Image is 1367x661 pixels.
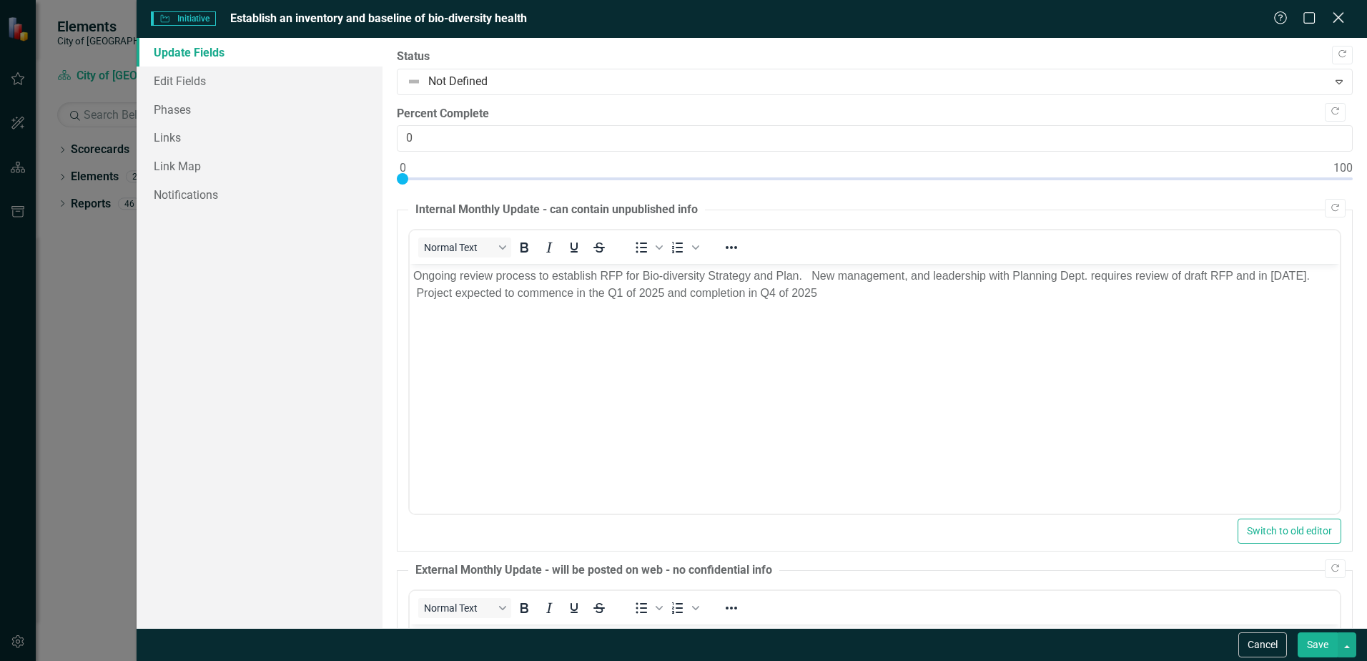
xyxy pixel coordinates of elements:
[397,106,1353,122] label: Percent Complete
[424,242,494,253] span: Normal Text
[424,602,494,614] span: Normal Text
[137,67,383,95] a: Edit Fields
[537,238,561,258] button: Italic
[137,38,383,67] a: Update Fields
[397,49,1353,65] label: Status
[562,598,586,618] button: Underline
[137,152,383,180] a: Link Map
[719,598,744,618] button: Reveal or hide additional toolbar items
[666,238,701,258] div: Numbered list
[137,95,383,124] a: Phases
[562,238,586,258] button: Underline
[537,598,561,618] button: Italic
[1238,632,1287,657] button: Cancel
[137,180,383,209] a: Notifications
[230,11,527,25] span: Establish an inventory and baseline of bio-diversity health
[719,238,744,258] button: Reveal or hide additional toolbar items
[512,598,536,618] button: Bold
[151,11,215,26] span: Initiative
[137,123,383,152] a: Links
[587,598,611,618] button: Strikethrough
[418,238,511,258] button: Block Normal Text
[666,598,701,618] div: Numbered list
[512,238,536,258] button: Bold
[410,264,1340,514] iframe: Rich Text Area
[1238,519,1341,544] button: Switch to old editor
[1298,632,1338,657] button: Save
[408,202,705,218] legend: Internal Monthly Update - can contain unpublished info
[408,562,779,579] legend: External Monthly Update - will be posted on web - no confidential info
[629,598,665,618] div: Bullet list
[629,238,665,258] div: Bullet list
[418,598,511,618] button: Block Normal Text
[587,238,611,258] button: Strikethrough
